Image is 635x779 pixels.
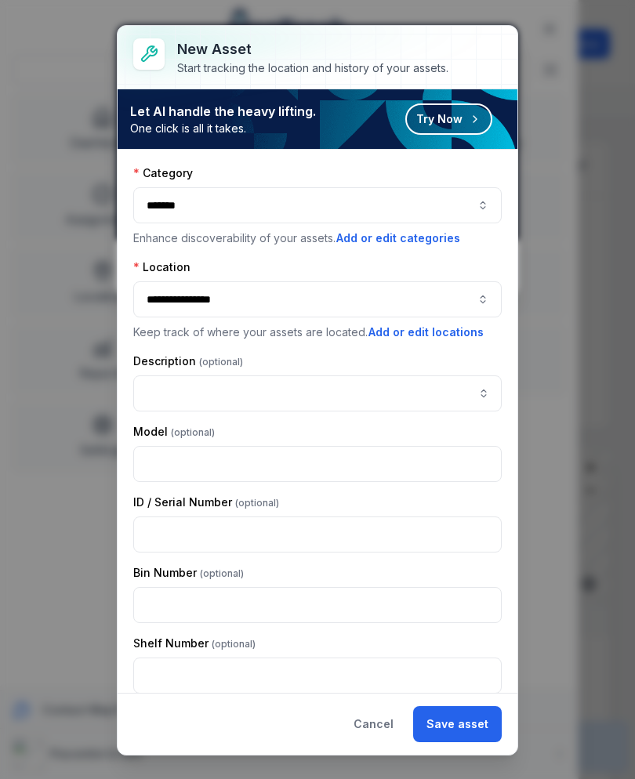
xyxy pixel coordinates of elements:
[130,121,316,136] span: One click is all it takes.
[177,38,448,60] h3: New asset
[133,424,215,440] label: Model
[133,636,256,651] label: Shelf Number
[133,324,502,341] p: Keep track of where your assets are located.
[340,706,407,742] button: Cancel
[130,102,316,121] strong: Let AI handle the heavy lifting.
[413,706,502,742] button: Save asset
[133,353,243,369] label: Description
[133,165,193,181] label: Category
[133,259,190,275] label: Location
[177,60,448,76] div: Start tracking the location and history of your assets.
[368,324,484,341] button: Add or edit locations
[336,230,461,247] button: Add or edit categories
[133,565,244,581] label: Bin Number
[405,103,492,135] button: Try Now
[133,495,279,510] label: ID / Serial Number
[133,375,502,411] input: asset-add:description-label
[133,230,502,247] p: Enhance discoverability of your assets.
